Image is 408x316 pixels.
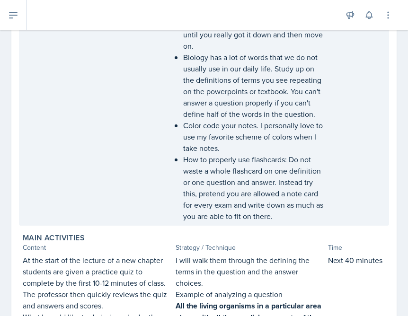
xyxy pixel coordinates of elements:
[176,243,325,253] div: Strategy / Technique
[328,255,385,266] p: Next 40 minutes
[183,52,325,120] p: Biology has a lot of words that we do not usually use in our daily life. Study up on the definiti...
[23,243,172,253] div: Content
[183,154,325,222] p: How to properly use flashcards: Do not waste a whole flashcard on one definition or one question ...
[23,233,85,243] label: Main Activities
[23,255,172,311] p: At the start of the lecture of a new chapter students are given a practice quiz to complete by th...
[183,120,325,154] p: Color code your notes. I personally love to use my favorite scheme of colors when I take notes.
[328,243,385,253] div: Time
[176,255,325,289] p: I will walk them through the defining the terms in the question and the answer choices.
[176,289,325,300] p: Example of analyzing a question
